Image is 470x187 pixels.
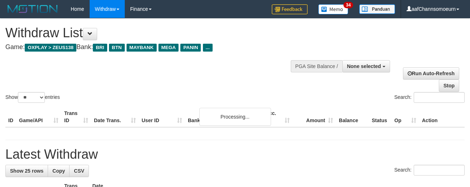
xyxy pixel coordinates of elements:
th: Trans ID [61,107,91,127]
th: Status [369,107,391,127]
img: MOTION_logo.png [5,4,60,14]
span: Show 25 rows [10,168,43,174]
h1: Withdraw List [5,26,306,40]
div: PGA Site Balance / [291,60,342,72]
th: Balance [336,107,369,127]
a: Stop [439,80,459,92]
th: Bank Acc. Name [185,107,249,127]
span: PANIN [180,44,201,52]
label: Search: [394,165,465,176]
img: Button%20Memo.svg [318,4,348,14]
a: Show 25 rows [5,165,48,177]
span: OXPLAY > ZEUS138 [25,44,76,52]
span: ... [203,44,213,52]
select: Showentries [18,92,45,103]
label: Search: [394,92,465,103]
h4: Game: Bank: [5,44,306,51]
div: Processing... [199,108,271,126]
span: BRI [93,44,107,52]
th: Bank Acc. Number [249,107,293,127]
th: Op [391,107,419,127]
span: MEGA [158,44,179,52]
span: Copy [52,168,65,174]
th: Game/API [16,107,61,127]
a: Copy [48,165,70,177]
input: Search: [414,92,465,103]
th: ID [5,107,16,127]
span: None selected [347,63,381,69]
h1: Latest Withdraw [5,147,465,162]
span: CSV [74,168,84,174]
th: Amount [293,107,336,127]
a: Run Auto-Refresh [403,67,459,80]
a: CSV [69,165,89,177]
span: BTN [109,44,125,52]
span: 34 [343,2,353,8]
th: Action [419,107,465,127]
label: Show entries [5,92,60,103]
th: User ID [139,107,185,127]
th: Date Trans. [91,107,139,127]
span: MAYBANK [127,44,157,52]
img: panduan.png [359,4,395,14]
input: Search: [414,165,465,176]
button: None selected [342,60,390,72]
img: Feedback.jpg [272,4,308,14]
